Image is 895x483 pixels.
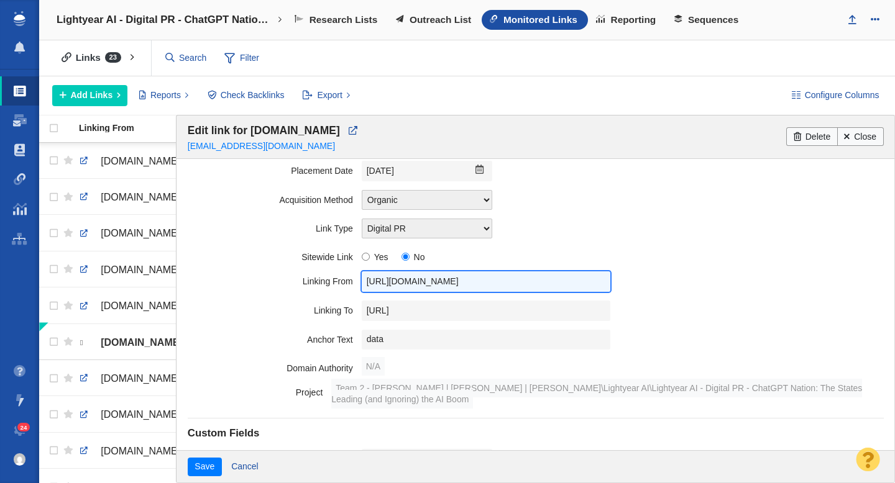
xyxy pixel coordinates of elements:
span: [DOMAIN_NAME][URL] [101,156,206,166]
button: Export [296,85,357,106]
span: Edit link for [DOMAIN_NAME] [188,124,340,137]
span: Reporting [611,14,656,25]
a: Research Lists [287,10,388,30]
span: N/A [362,357,385,376]
a: [DOMAIN_NAME]/uncategorized/gaps-in-ai-adoption-and-workforce-development-has-half-the-workforce-... [79,332,192,353]
label: No [402,247,425,263]
img: buzzstream_logo_iconsimple.png [14,11,25,26]
span: Reports [150,89,181,102]
span: [DOMAIN_NAME][URL] [101,228,206,238]
a: Close [837,127,884,146]
input: No [402,253,410,261]
span: 24 [17,423,30,432]
img: 8a21b1a12a7554901d364e890baed237 [14,453,26,466]
a: [DOMAIN_NAME][URL] [79,151,192,172]
span: [DOMAIN_NAME][URL] [101,409,206,420]
a: [DOMAIN_NAME][URL] [79,368,192,389]
label: Link Type [188,219,362,234]
span: [DOMAIN_NAME][URL] [101,373,206,384]
input: Yes [362,253,370,261]
label: DA [188,449,362,464]
span: Configure Columns [805,89,879,102]
span: Check Backlinks [221,89,285,102]
a: Delete [786,127,837,146]
span: Add Links [71,89,113,102]
label: Linking From [188,271,362,287]
a: [DOMAIN_NAME][URL] [79,441,192,462]
a: Sequences [666,10,749,30]
label: Domain Authority [188,358,362,374]
a: Linking From [79,124,202,134]
label: Acquisition Method [188,190,362,205]
button: Reports [132,85,196,106]
label: Yes [362,247,388,263]
a: [DOMAIN_NAME][URL] [79,404,192,425]
a: Outreach List [388,10,482,30]
a: Cancel [224,458,266,476]
span: [DOMAIN_NAME][URL] [101,192,206,202]
label: Project [188,382,331,398]
span: Monitored Links [503,14,577,25]
span: [DOMAIN_NAME]/uncategorized/gaps-in-ai-adoption-and-workforce-development-has-half-the-workforce-... [101,337,704,348]
a: [EMAIL_ADDRESS][DOMAIN_NAME] [188,141,335,151]
span: Sequences [688,14,738,25]
label: Placement Date [188,161,362,176]
a: [DOMAIN_NAME][URL] [79,260,192,281]
a: [DOMAIN_NAME][URL] [79,223,192,244]
span: Research Lists [310,14,378,25]
div: Linking From [79,124,202,132]
span: Team 2 - [PERSON_NAME] | [PERSON_NAME] | [PERSON_NAME]\Lightyear AI\Lightyear AI - Digital PR - C... [331,379,862,409]
label: Linking To [188,300,362,316]
button: Save [188,458,222,476]
span: Outreach List [410,14,471,25]
a: [DOMAIN_NAME][URL] [79,187,192,208]
span: [DOMAIN_NAME][URL] [101,446,206,456]
button: Add Links [52,85,127,106]
button: Check Backlinks [200,85,291,106]
input: Search [160,47,213,69]
label: Sitewide Link [188,247,362,263]
span: Export [317,89,342,102]
a: [DOMAIN_NAME][URL][US_STATE] [79,296,192,317]
span: [DOMAIN_NAME][URL][US_STATE] [101,300,261,311]
span: [DOMAIN_NAME][URL] [101,264,206,275]
a: Monitored Links [482,10,588,30]
h4: Custom Fields [188,427,884,440]
label: Anchor Text [188,330,362,345]
button: Configure Columns [784,85,886,106]
h4: Lightyear AI - Digital PR - ChatGPT Nation: The States Leading (and Ignoring) the AI Boom [57,14,274,26]
span: Filter [217,47,267,70]
a: Reporting [588,10,666,30]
